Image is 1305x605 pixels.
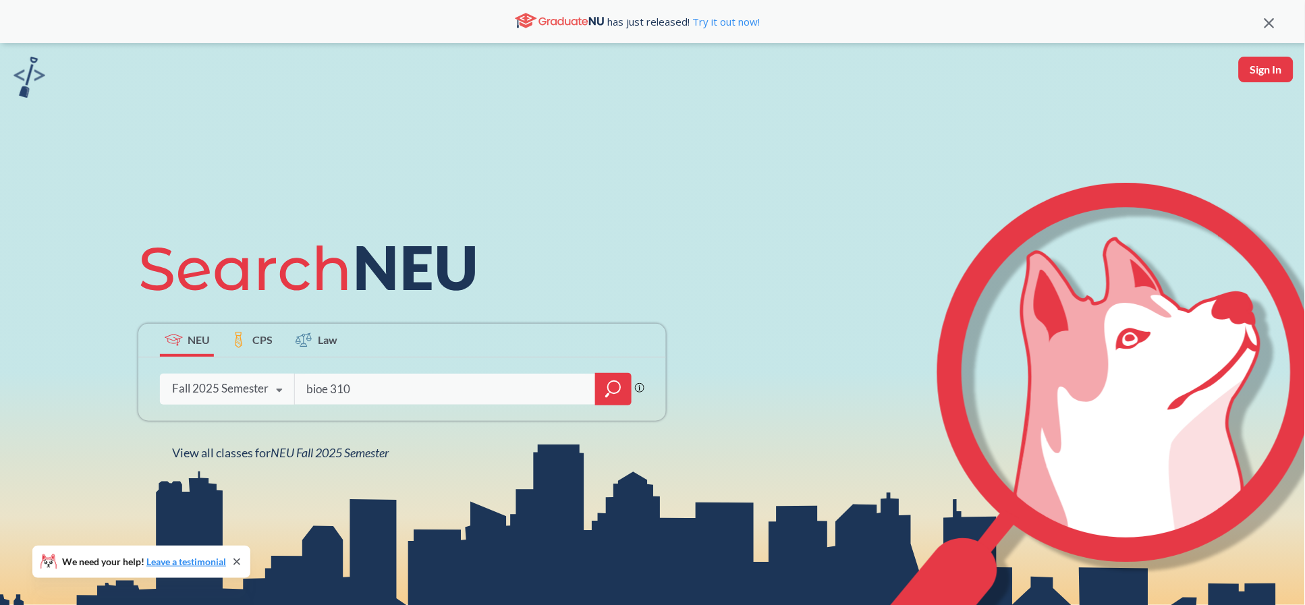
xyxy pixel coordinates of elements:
div: Fall 2025 Semester [172,381,269,396]
button: Sign In [1239,57,1294,82]
span: NEU [188,332,210,347]
span: We need your help! [62,557,226,567]
div: magnifying glass [595,373,632,405]
svg: magnifying glass [605,380,621,399]
a: sandbox logo [13,57,45,102]
span: has just released! [608,14,760,29]
img: sandbox logo [13,57,45,98]
a: Leave a testimonial [146,556,226,567]
span: NEU Fall 2025 Semester [271,445,389,460]
span: CPS [252,332,273,347]
input: Class, professor, course number, "phrase" [305,375,586,403]
span: Law [318,332,337,347]
span: View all classes for [172,445,389,460]
a: Try it out now! [690,15,760,28]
